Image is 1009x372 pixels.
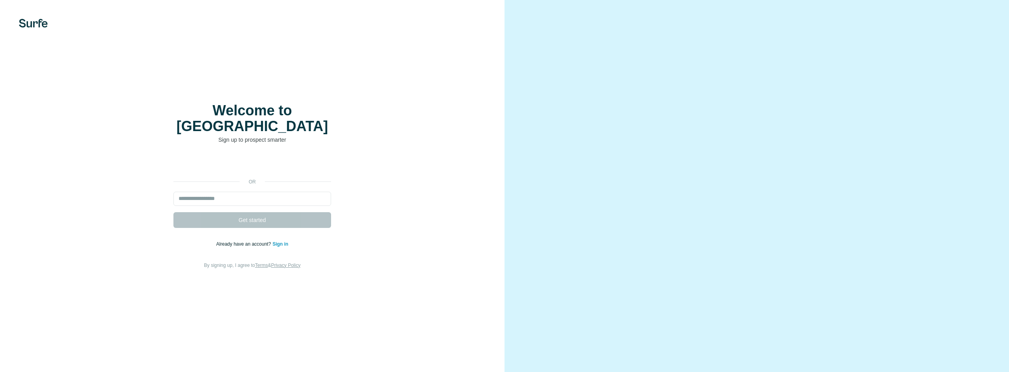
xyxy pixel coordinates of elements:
span: Already have an account? [216,241,273,247]
p: or [240,178,265,185]
h1: Welcome to [GEOGRAPHIC_DATA] [173,103,331,134]
a: Sign in [272,241,288,247]
a: Privacy Policy [271,263,301,268]
p: Sign up to prospect smarter [173,136,331,144]
img: Surfe's logo [19,19,48,28]
span: By signing up, I agree to & [204,263,301,268]
iframe: Sign in with Google Button [169,155,335,173]
a: Terms [255,263,268,268]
